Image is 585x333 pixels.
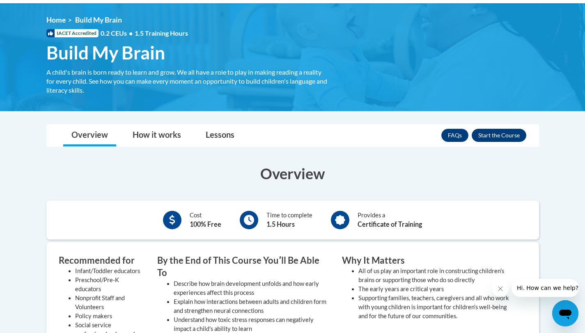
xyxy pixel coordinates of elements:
span: 1.5 Training Hours [135,29,188,37]
div: Time to complete [266,211,312,229]
a: Home [46,16,66,24]
li: Infant/Toddler educators [75,267,145,276]
a: Lessons [197,125,243,146]
li: Explain how interactions between adults and children form and strengthen neural connections [174,297,330,315]
span: Build My Brain [75,16,122,24]
li: Preschool/Pre-K educators [75,276,145,294]
div: Cost [190,211,221,229]
iframe: Button to launch messaging window [552,300,578,326]
div: Provides a [358,211,422,229]
li: Supporting families, teachers, caregivers and all who work with young children is important for c... [358,294,514,321]
li: Nonprofit Staff and Volunteers [75,294,145,312]
b: 1.5 Hours [266,220,295,228]
li: The early years are critical years [358,285,514,294]
a: Overview [63,125,116,146]
span: • [129,29,133,37]
h3: Recommended for [59,254,145,267]
li: Policy makers [75,312,145,321]
a: How it works [124,125,189,146]
b: Certificate of Training [358,220,422,228]
iframe: Close message [492,281,509,297]
b: 100% Free [190,220,221,228]
iframe: Message from company [512,279,578,297]
button: Enroll [472,129,526,142]
li: All of us play an important role in constructing children's brains or supporting those who do so ... [358,267,514,285]
span: Build My Brain [46,42,165,64]
span: 0.2 CEUs [101,29,188,38]
div: A child's brain is born ready to learn and grow. We all have a role to play in making reading a r... [46,68,330,95]
h3: Why It Matters [342,254,514,267]
span: IACET Accredited [46,29,99,37]
li: Describe how brain development unfolds and how early experiences affect this process [174,279,330,297]
a: FAQs [441,129,468,142]
h3: Overview [46,163,539,184]
h3: By the End of This Course Youʹll Be Able To [157,254,330,280]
